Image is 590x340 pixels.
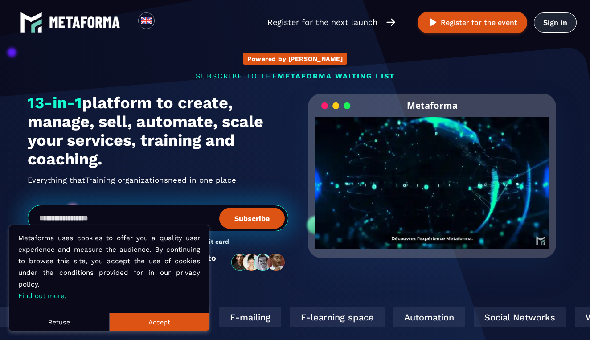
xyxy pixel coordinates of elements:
[321,102,351,110] img: loading
[278,72,395,80] span: METAFORMA WAITING LIST
[407,94,458,117] h2: Metaforma
[267,16,377,29] p: Register for the next launch
[418,12,527,33] button: Register for the event
[20,11,42,33] img: logo
[28,173,288,187] h2: Everything that need in one place
[141,15,152,26] img: en
[386,17,395,27] img: arrow-right
[247,55,343,62] p: Powered by [PERSON_NAME]
[155,12,176,32] div: Search for option
[219,307,281,327] div: E-mailing
[315,117,549,234] video: Your browser does not support the video tag.
[219,208,285,229] button: Subscribe
[85,173,168,187] span: Training organizations
[162,17,169,28] input: Search for option
[109,313,209,331] button: Accept
[9,313,109,331] button: Refuse
[427,17,438,28] img: play
[534,12,577,33] a: Sign in
[393,307,465,327] div: Automation
[474,307,566,327] div: Social Networks
[18,232,200,302] p: Metaforma uses cookies to offer you a quality user experience and measure the audience. By contin...
[18,292,66,300] a: Find out more.
[229,253,288,272] img: community-people
[28,94,288,168] h1: platform to create, manage, sell, automate, scale your services, training and coaching.
[28,72,562,80] p: SUBSCRIBE TO THE
[49,16,120,28] img: logo
[28,94,82,112] span: 13-in-1
[290,307,385,327] div: E-learning space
